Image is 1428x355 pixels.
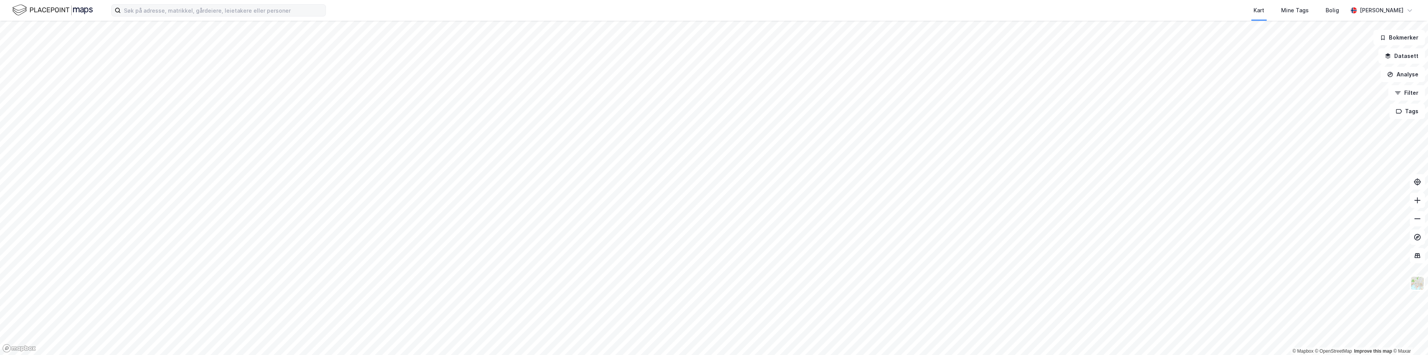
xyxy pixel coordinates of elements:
[1326,6,1339,15] div: Bolig
[1390,318,1428,355] iframe: Chat Widget
[121,5,326,16] input: Søk på adresse, matrikkel, gårdeiere, leietakere eller personer
[1281,6,1309,15] div: Mine Tags
[12,3,93,17] img: logo.f888ab2527a4732fd821a326f86c7f29.svg
[1360,6,1403,15] div: [PERSON_NAME]
[1254,6,1264,15] div: Kart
